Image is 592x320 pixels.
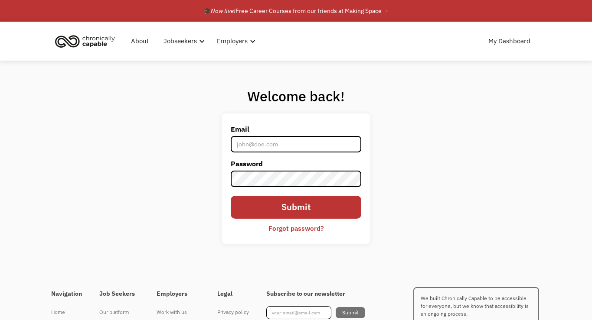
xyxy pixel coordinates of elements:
input: john@doe.com [231,136,361,152]
input: Submit [231,196,361,219]
form: Footer Newsletter [266,306,365,319]
em: Now live! [211,7,235,15]
div: Employers [212,27,258,55]
form: Email Form 2 [231,122,361,236]
div: Our platform [99,307,139,317]
label: Email [231,122,361,136]
img: Chronically Capable logo [52,32,118,51]
a: Our platform [99,306,139,318]
a: Work with us [157,306,200,318]
div: Employers [217,36,248,46]
input: Submit [336,307,365,318]
a: Home [51,306,82,318]
a: Forgot password? [262,221,330,236]
input: your-email@email.com [266,306,331,319]
div: Privacy policy [217,307,249,317]
div: Home [51,307,82,317]
a: My Dashboard [483,27,536,55]
h4: Employers [157,290,200,298]
a: home [52,32,121,51]
div: Forgot password? [268,223,324,233]
h4: Subscribe to our newsletter [266,290,365,298]
div: 🎓 Free Career Courses from our friends at Making Space → [203,6,389,16]
a: Privacy policy [217,306,249,318]
div: Jobseekers [164,36,197,46]
label: Password [231,157,361,171]
h4: Legal [217,290,249,298]
div: Work with us [157,307,200,317]
h4: Navigation [51,290,82,298]
div: Jobseekers [158,27,207,55]
h4: Job Seekers [99,290,139,298]
a: About [126,27,154,55]
h1: Welcome back! [222,87,370,105]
